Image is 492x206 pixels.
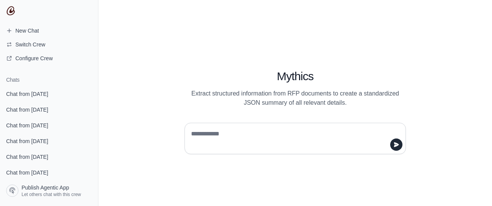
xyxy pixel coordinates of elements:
[3,87,95,101] a: Chat from [DATE]
[3,25,95,37] a: New Chat
[3,52,95,64] a: Configure Crew
[3,38,95,51] button: Switch Crew
[6,106,48,114] span: Chat from [DATE]
[3,102,95,117] a: Chat from [DATE]
[184,69,406,83] h1: Mythics
[6,122,48,129] span: Chat from [DATE]
[3,134,95,148] a: Chat from [DATE]
[22,191,81,198] span: Let others chat with this crew
[3,181,95,200] a: Publish Agentic App Let others chat with this crew
[6,169,48,176] span: Chat from [DATE]
[3,118,95,132] a: Chat from [DATE]
[3,165,95,180] a: Chat from [DATE]
[15,54,53,62] span: Configure Crew
[6,137,48,145] span: Chat from [DATE]
[6,90,48,98] span: Chat from [DATE]
[6,6,15,15] img: CrewAI Logo
[3,150,95,164] a: Chat from [DATE]
[15,27,39,35] span: New Chat
[22,184,69,191] span: Publish Agentic App
[184,89,406,107] p: Extract structured information from RFP documents to create a standardized JSON summary of all re...
[15,41,45,48] span: Switch Crew
[6,153,48,161] span: Chat from [DATE]
[3,181,95,195] a: Chat from [DATE]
